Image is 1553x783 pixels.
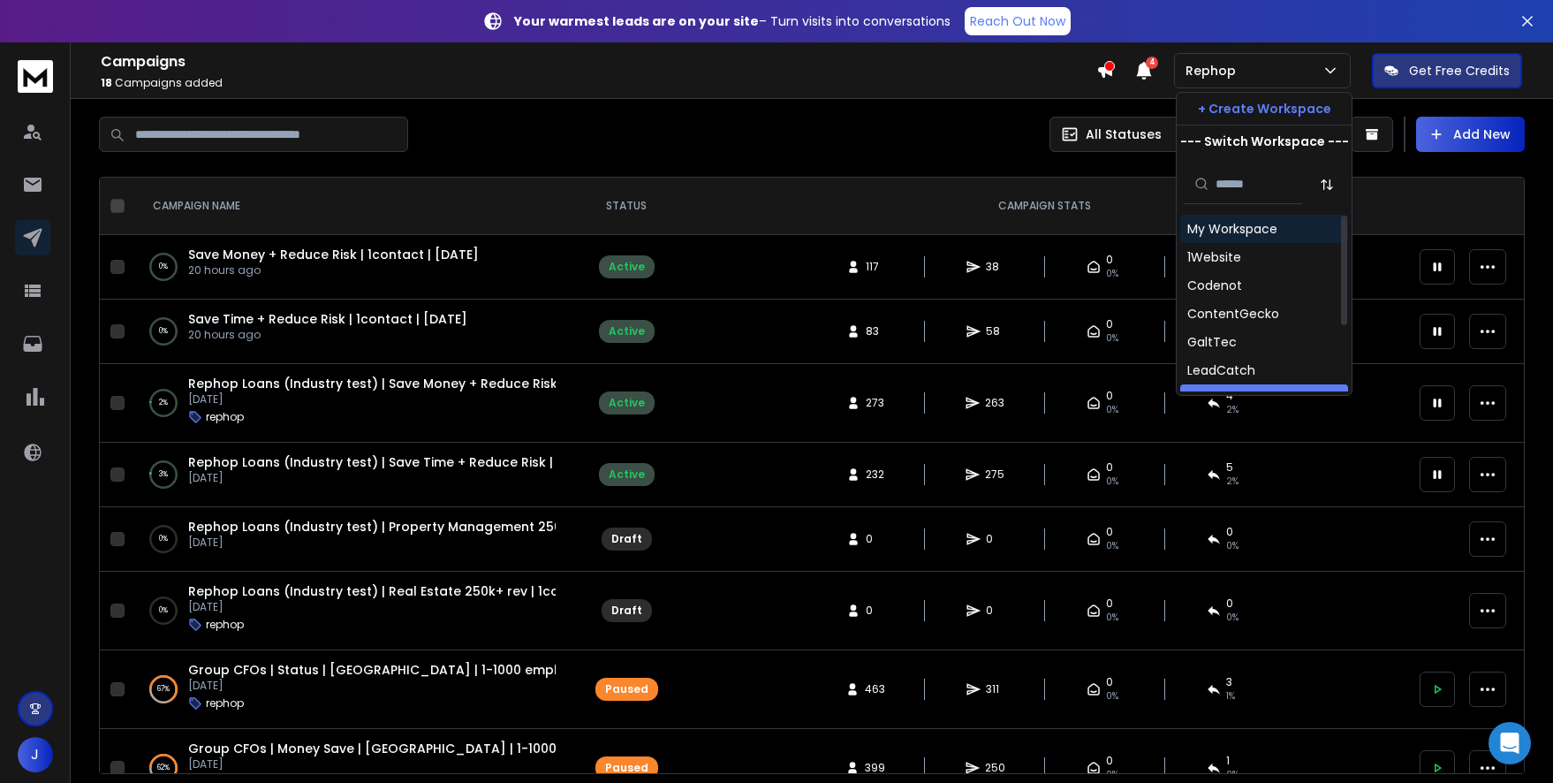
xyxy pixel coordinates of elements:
[514,12,759,30] strong: Your warmest leads are on your site
[188,453,830,471] a: Rephop Loans (Industry test) | Save Time + Reduce Risk | Construction 250k+ rev | 1contact | [DATE]
[1106,611,1118,625] span: 0%
[188,246,479,263] span: Save Money + Reduce Risk | 1contact | [DATE]
[1226,475,1239,489] span: 2 %
[1187,390,1234,407] div: Rephop
[18,737,53,772] button: J
[18,60,53,93] img: logo
[866,260,883,274] span: 117
[1146,57,1158,69] span: 4
[101,51,1096,72] h1: Campaigns
[188,661,651,679] a: Group CFOs | Status | [GEOGRAPHIC_DATA] | 1-1000 employees | [DATE]
[188,471,556,485] p: [DATE]
[132,650,573,729] td: 67%Group CFOs | Status | [GEOGRAPHIC_DATA] | 1-1000 employees | [DATE][DATE]rephop
[1106,389,1113,403] span: 0
[188,518,723,536] a: Rephop Loans (Industry test) | Property Management 250k+ rev | 1contact | [DATE]
[986,532,1004,546] span: 0
[985,396,1004,410] span: 263
[101,75,112,90] span: 18
[1106,689,1118,703] span: 0%
[188,536,556,550] p: [DATE]
[1226,460,1233,475] span: 5
[970,12,1065,30] p: Reach Out Now
[1226,597,1233,611] span: 0
[159,602,168,620] p: 0 %
[1187,361,1255,379] div: LeadCatch
[1086,125,1162,143] p: All Statuses
[1106,539,1118,553] span: 0%
[1309,167,1345,202] button: Sort by Sort A-Z
[986,324,1004,338] span: 58
[188,375,852,392] span: Rephop Loans (Industry test) | Save Money + Reduce Risk | Manufacturing 250k+ rev | 1contact | [D...
[986,682,1004,696] span: 311
[1226,689,1235,703] span: 1 %
[605,761,648,775] div: Paused
[609,468,645,482] div: Active
[1106,267,1118,281] span: 0%
[865,761,885,775] span: 399
[1187,220,1277,238] div: My Workspace
[1416,117,1525,152] button: Add New
[965,7,1071,35] a: Reach Out Now
[206,410,244,424] p: rephop
[1180,133,1349,150] p: --- Switch Workspace ---
[1106,475,1118,489] span: 0%
[1106,754,1113,768] span: 0
[159,530,168,548] p: 0 %
[986,604,1004,618] span: 0
[679,178,1409,235] th: CAMPAIGN STATS
[188,740,686,757] a: Group CFOs | Money Save | [GEOGRAPHIC_DATA] | 1-1000 employees | [DATE]
[188,582,649,600] a: Rephop Loans (Industry test) | Real Estate 250k+ rev | 1contact | [DATE]
[611,532,642,546] div: Draft
[188,600,556,614] p: [DATE]
[1186,62,1243,80] p: Rephop
[1226,403,1239,417] span: 2 %
[1187,333,1237,351] div: GaltTec
[1187,277,1242,294] div: Codenot
[1226,768,1239,782] span: 0 %
[188,310,467,328] a: Save Time + Reduce Risk | 1contact | [DATE]
[1106,768,1118,782] span: 0%
[159,394,168,412] p: 2 %
[1226,754,1230,768] span: 1
[1106,597,1113,611] span: 0
[132,364,573,443] td: 2%Rephop Loans (Industry test) | Save Money + Reduce Risk | Manufacturing 250k+ rev | 1contact | ...
[611,604,642,618] div: Draft
[573,178,679,235] th: STATUS
[132,572,573,650] td: 0%Rephop Loans (Industry test) | Real Estate 250k+ rev | 1contact | [DATE][DATE]rephop
[866,324,883,338] span: 83
[609,324,645,338] div: Active
[1106,460,1113,475] span: 0
[1372,53,1522,88] button: Get Free Credits
[159,323,168,340] p: 0 %
[206,696,244,711] p: rephop
[159,258,168,276] p: 0 %
[609,260,645,274] div: Active
[188,392,556,407] p: [DATE]
[188,757,556,772] p: [DATE]
[188,679,556,693] p: [DATE]
[159,466,168,483] p: 3 %
[157,759,170,777] p: 62 %
[514,12,951,30] p: – Turn visits into conversations
[1177,93,1352,125] button: + Create Workspace
[132,178,573,235] th: CAMPAIGN NAME
[1198,100,1331,118] p: + Create Workspace
[132,443,573,507] td: 3%Rephop Loans (Industry test) | Save Time + Reduce Risk | Construction 250k+ rev | 1contact | [D...
[985,761,1005,775] span: 250
[1489,722,1531,764] div: Open Intercom Messenger
[1226,675,1232,689] span: 3
[1106,331,1118,346] span: 0%
[1106,317,1113,331] span: 0
[1106,403,1118,417] span: 0%
[985,468,1004,482] span: 275
[605,682,648,696] div: Paused
[1106,675,1113,689] span: 0
[157,680,170,698] p: 67 %
[866,468,884,482] span: 232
